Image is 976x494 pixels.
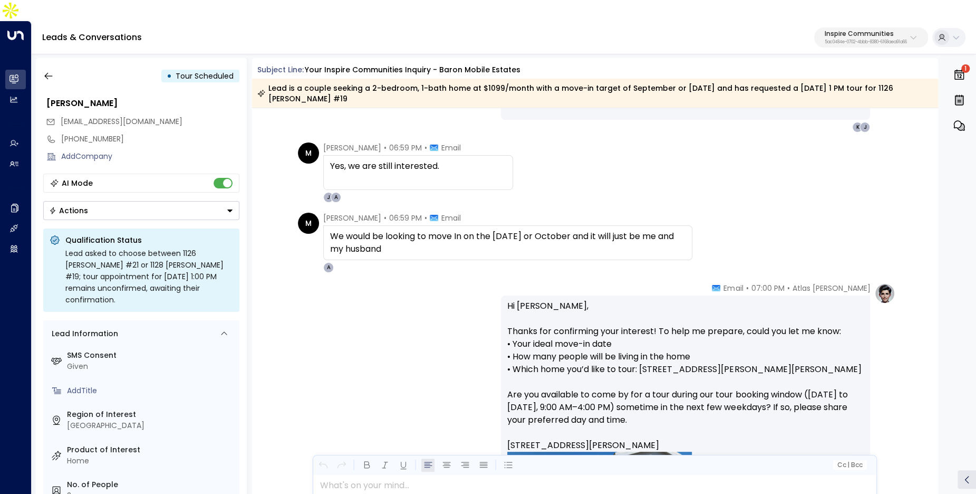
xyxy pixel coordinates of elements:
div: K [852,122,863,132]
span: [EMAIL_ADDRESS][DOMAIN_NAME] [61,116,182,127]
div: Your Inspire Communities Inquiry - Baron Mobile Estates [305,64,520,75]
span: • [424,142,427,153]
span: | [847,461,849,469]
button: Actions [43,201,239,220]
label: SMS Consent [67,350,235,361]
div: [GEOGRAPHIC_DATA] [67,420,235,431]
div: Lead asked to choose between 1126 [PERSON_NAME] #21 or 1128 [PERSON_NAME] #19; tour appointment f... [65,248,233,306]
span: • [787,283,789,293]
p: 5ac0484e-0702-4bbb-8380-6168aea91a66 [825,40,907,44]
div: Lead is a couple seeking a 2-bedroom, 1-bath home at $1099/month with a move-in target of Septemb... [257,83,932,104]
div: AddTitle [67,385,235,396]
span: Atlas [PERSON_NAME] [792,283,870,293]
div: A [323,262,334,273]
div: Yes, we are still interested. [330,160,506,173]
label: Product of Interest [67,444,235,455]
div: M [298,142,319,164]
span: Email [441,213,461,223]
span: • [746,283,748,293]
img: profile-logo.png [874,283,895,304]
label: No. of People [67,479,235,490]
span: Tour Scheduled [176,71,234,81]
div: Lead Information [48,328,118,339]
span: • [424,213,427,223]
a: Leads & Conversations [42,31,142,43]
p: Qualification Status [65,235,233,245]
span: Email [723,283,743,293]
div: Home [67,455,235,467]
div: [PHONE_NUMBER] [61,134,239,145]
p: Inspire Communities [825,31,907,37]
span: [PERSON_NAME] [323,213,381,223]
div: M [298,213,319,234]
span: Subject Line: [257,64,304,75]
span: [PERSON_NAME] [323,142,381,153]
span: 07:00 PM [751,283,784,293]
span: • [384,213,386,223]
div: Button group with a nested menu [43,201,239,220]
div: A [331,192,341,203]
button: Undo [316,459,330,472]
div: AddCompany [61,151,239,162]
div: J [323,192,334,203]
span: • [384,142,386,153]
span: 06:59 PM [389,213,422,223]
div: • [167,66,172,85]
div: J [859,122,870,132]
button: 1 [950,63,968,87]
span: Email [441,142,461,153]
span: 1 [961,64,970,73]
span: kenziesp019@gmail.com [61,116,182,127]
button: Cc|Bcc [833,460,867,470]
label: Region of Interest [67,409,235,420]
div: Actions [49,206,88,215]
div: Given [67,361,235,372]
div: AI Mode [62,178,93,188]
span: 06:59 PM [389,142,422,153]
button: Inspire Communities5ac0484e-0702-4bbb-8380-6168aea91a66 [814,27,928,47]
div: [PERSON_NAME] [46,97,239,110]
button: Redo [335,459,348,472]
span: Cc Bcc [837,461,863,469]
div: We would be looking to move In on the [DATE] or October and it will just be me and my husband [330,230,685,255]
